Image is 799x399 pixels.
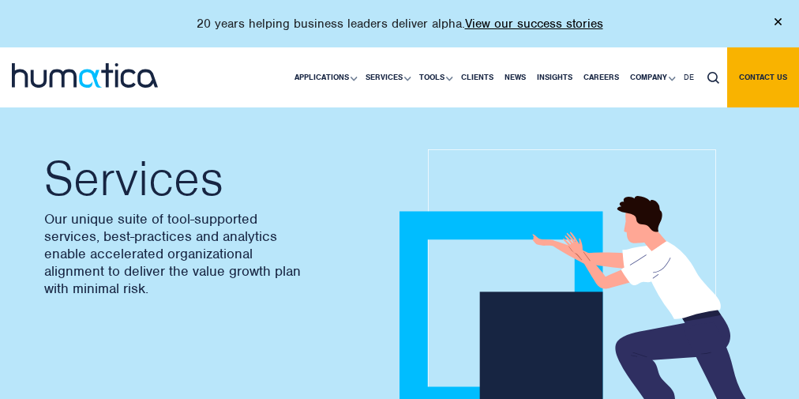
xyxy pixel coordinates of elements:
[12,63,158,88] img: logo
[625,47,678,107] a: Company
[531,47,578,107] a: Insights
[678,47,700,107] a: DE
[197,16,603,32] p: 20 years helping business leaders deliver alpha.
[44,210,384,297] p: Our unique suite of tool-supported services, best-practices and analytics enable accelerated orga...
[289,47,360,107] a: Applications
[414,47,456,107] a: Tools
[44,155,384,202] h2: Services
[465,16,603,32] a: View our success stories
[684,72,694,82] span: DE
[707,72,719,84] img: search_icon
[456,47,499,107] a: Clients
[578,47,625,107] a: Careers
[727,47,799,107] a: Contact us
[360,47,414,107] a: Services
[499,47,531,107] a: News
